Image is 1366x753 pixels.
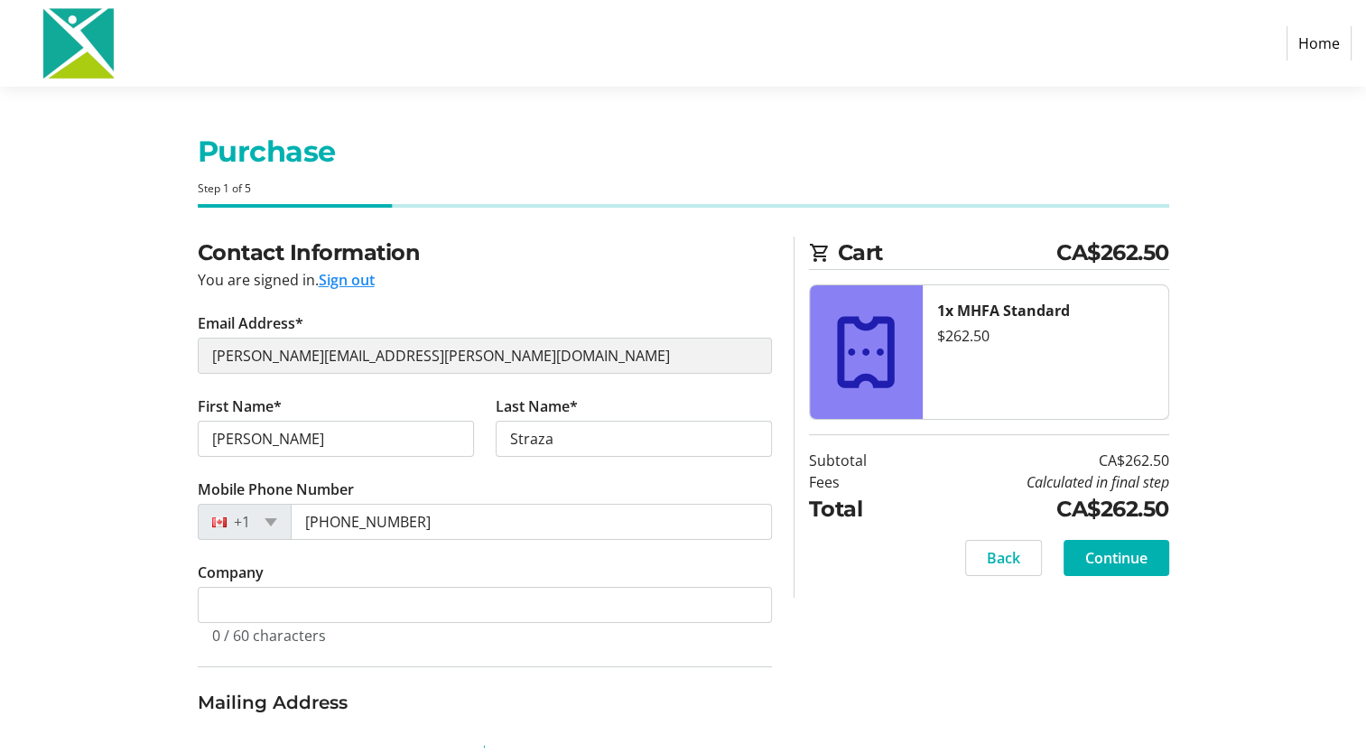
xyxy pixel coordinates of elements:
[198,181,1169,197] div: Step 1 of 5
[291,504,772,540] input: (506) 234-5678
[1085,547,1148,569] span: Continue
[913,450,1169,471] td: CA$262.50
[937,325,1154,347] div: $262.50
[198,130,1169,173] h1: Purchase
[14,7,143,79] img: CMHA Kamloops's Logo
[809,450,913,471] td: Subtotal
[198,689,772,716] h3: Mailing Address
[809,493,913,525] td: Total
[212,626,326,646] tr-character-limit: 0 / 60 characters
[198,395,282,417] label: First Name*
[198,562,264,583] label: Company
[987,547,1020,569] span: Back
[198,312,303,334] label: Email Address*
[838,237,1057,269] span: Cart
[1064,540,1169,576] button: Continue
[1056,237,1169,269] span: CA$262.50
[198,479,354,500] label: Mobile Phone Number
[198,237,772,269] h2: Contact Information
[937,301,1070,321] strong: 1x MHFA Standard
[1287,26,1352,60] a: Home
[198,269,772,291] div: You are signed in.
[965,540,1042,576] button: Back
[319,269,375,291] button: Sign out
[809,471,913,493] td: Fees
[496,395,578,417] label: Last Name*
[913,493,1169,525] td: CA$262.50
[913,471,1169,493] td: Calculated in final step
